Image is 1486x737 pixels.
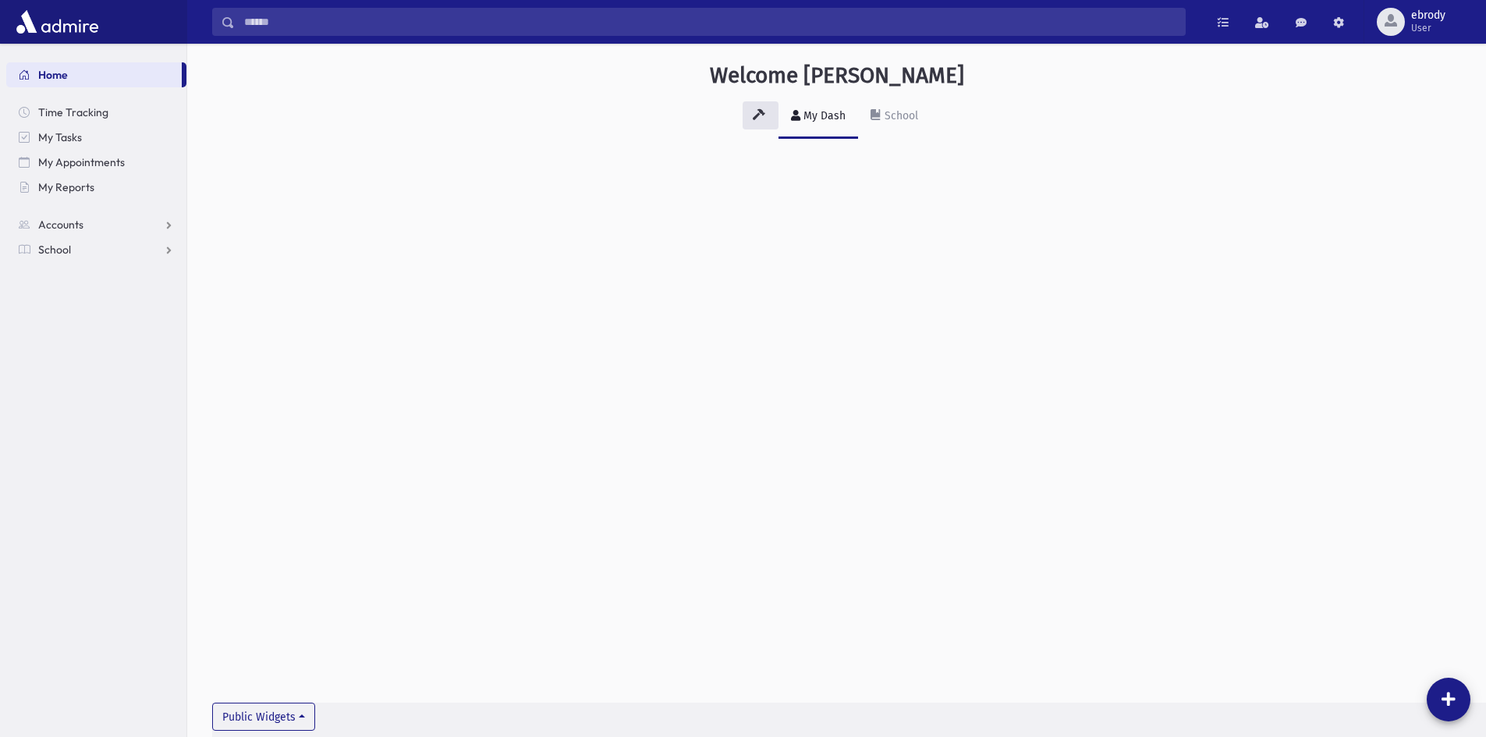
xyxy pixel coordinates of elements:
[38,155,125,169] span: My Appointments
[778,95,858,139] a: My Dash
[38,218,83,232] span: Accounts
[212,703,315,731] button: Public Widgets
[38,243,71,257] span: School
[235,8,1185,36] input: Search
[6,100,186,125] a: Time Tracking
[6,150,186,175] a: My Appointments
[6,175,186,200] a: My Reports
[881,109,918,122] div: School
[6,125,186,150] a: My Tasks
[38,68,68,82] span: Home
[6,62,182,87] a: Home
[1411,22,1445,34] span: User
[38,180,94,194] span: My Reports
[1411,9,1445,22] span: ebrody
[38,130,82,144] span: My Tasks
[858,95,931,139] a: School
[710,62,964,89] h3: Welcome [PERSON_NAME]
[800,109,846,122] div: My Dash
[38,105,108,119] span: Time Tracking
[6,212,186,237] a: Accounts
[6,237,186,262] a: School
[12,6,102,37] img: AdmirePro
